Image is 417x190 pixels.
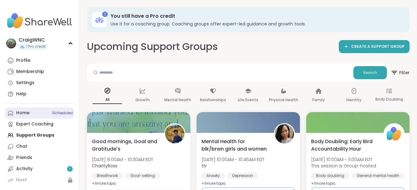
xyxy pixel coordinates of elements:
div: Anxiety [202,173,225,179]
div: CraigWNC [19,37,47,43]
p: Growth [135,96,150,104]
span: 1 [69,166,70,172]
p: All [93,96,122,104]
div: Settings [16,80,34,86]
b: ttr [202,163,207,169]
div: Goal-setting [125,173,160,179]
span: Filter [391,65,410,80]
img: CraigWNC [6,38,16,48]
span: This session is Group-hosted [311,163,376,169]
div: Friends [16,155,32,161]
a: Activity1 [5,163,74,174]
span: CREATE A SUPPORT GROUP [351,44,405,49]
span: [DATE] 10:00AM - 11:00AM EDT [311,156,376,163]
a: Membership [5,66,74,77]
span: Search [363,70,377,75]
b: CharityRoss [92,163,117,169]
img: ShareWell Nav Logo [5,10,74,32]
a: Expert Coaching [5,119,74,130]
img: ttr [275,124,294,143]
div: Membership [16,69,44,75]
a: Help [5,88,74,100]
button: Search [353,66,387,79]
div: Breathwork [92,173,123,179]
h3: You still have a Pro credit [111,13,401,20]
img: CharityRoss [165,124,184,143]
a: Friends [5,152,74,163]
a: Settings [5,77,74,88]
p: Identity [346,96,361,104]
span: [DATE] 9:00AM - 10:30AM EDT [92,156,153,163]
h2: Upcoming Support Groups [87,40,218,54]
p: Body Doubling [375,96,403,103]
h3: Use it for a coaching group. Coaching groups offer expert-led guidance and growth tools. [111,21,401,27]
div: Body doubling [311,173,349,179]
p: Family [312,96,325,104]
div: Chat [16,143,27,150]
span: Good mornings, Goal and Gratitude's [92,138,157,153]
div: General mental health [352,173,404,179]
div: Depression [227,173,258,179]
p: Relationships [200,96,226,104]
img: ShareWell [384,124,404,143]
span: [DATE] 10:00AM - 10:45AM EDT [202,156,264,163]
a: Profile [5,55,74,66]
a: Host [5,174,74,186]
div: Help [16,91,26,97]
button: Filter [391,64,410,82]
span: Mental Health for blk/brwn girls and women [202,138,267,153]
p: Physical Health [269,96,298,104]
span: 1 Scheduled [52,111,73,115]
div: Expert Coaching [16,121,53,127]
span: 1 Pro credit [26,44,46,49]
a: Home1Scheduled [5,107,74,119]
div: 1 [102,11,108,17]
div: Host [16,177,27,183]
a: CREATE A SUPPORT GROUP [339,40,410,53]
span: Body Doubling: Early Bird Accountability Hour [311,138,377,153]
div: Profile [16,57,30,64]
p: Mental Health [164,96,191,104]
div: Activity [16,166,33,172]
div: Home [16,110,29,116]
p: Life Events [238,96,258,104]
a: Chat [5,141,74,152]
